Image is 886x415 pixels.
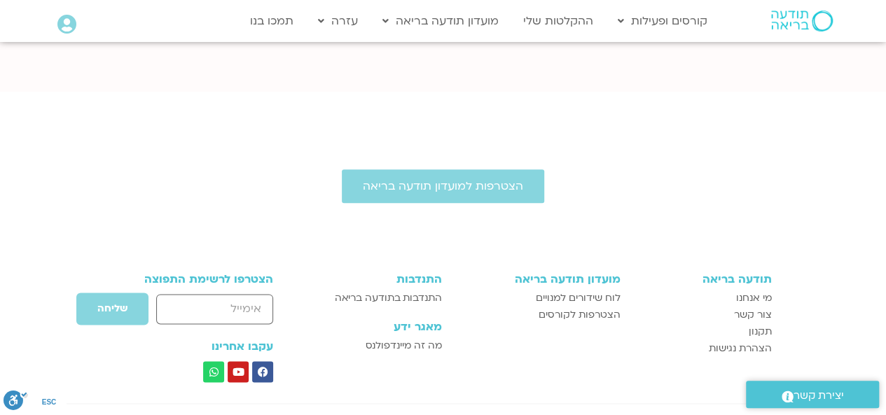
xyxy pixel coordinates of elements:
[736,290,772,307] span: מי אנחנו
[243,8,300,34] a: תמכו בנו
[635,290,772,307] a: מי אנחנו
[115,273,274,286] h3: הצטרפו לרשימת התפוצה
[312,290,441,307] a: התנדבות בתודעה בריאה
[516,8,600,34] a: ההקלטות שלי
[375,8,506,34] a: מועדון תודעה בריאה
[456,273,621,286] h3: מועדון תודעה בריאה
[709,340,772,357] span: הצהרת נגישות
[363,180,523,192] span: הצטרפות למועדון תודעה בריאה
[335,290,442,307] span: התנדבות בתודעה בריאה
[635,323,772,340] a: תקנון
[312,321,441,333] h3: מאגר ידע
[156,294,273,324] input: אימייל
[366,337,442,354] span: מה זה מיינדפולנס
[76,292,149,325] button: שליחה
[456,290,621,307] a: לוח שידורים למנויים
[539,307,621,323] span: הצטרפות לקורסים
[611,8,714,34] a: קורסים ופעילות
[746,381,879,408] a: יצירת קשר
[635,340,772,357] a: הצהרת נגישות
[115,340,274,353] h3: עקבו אחרינו
[115,292,274,332] form: טופס חדש
[312,273,441,286] h3: התנדבות
[312,337,441,354] a: מה זה מיינדפולנס
[536,290,621,307] span: לוח שידורים למנויים
[794,386,844,405] span: יצירת קשר
[635,273,772,286] h3: תודעה בריאה
[734,307,772,323] span: צור קשר
[635,307,772,323] a: צור קשר
[771,10,833,31] img: תודעה בריאה
[97,303,127,314] span: שליחה
[749,323,772,340] span: תקנון
[342,169,544,203] a: הצטרפות למועדון תודעה בריאה
[456,307,621,323] a: הצטרפות לקורסים
[311,8,365,34] a: עזרה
